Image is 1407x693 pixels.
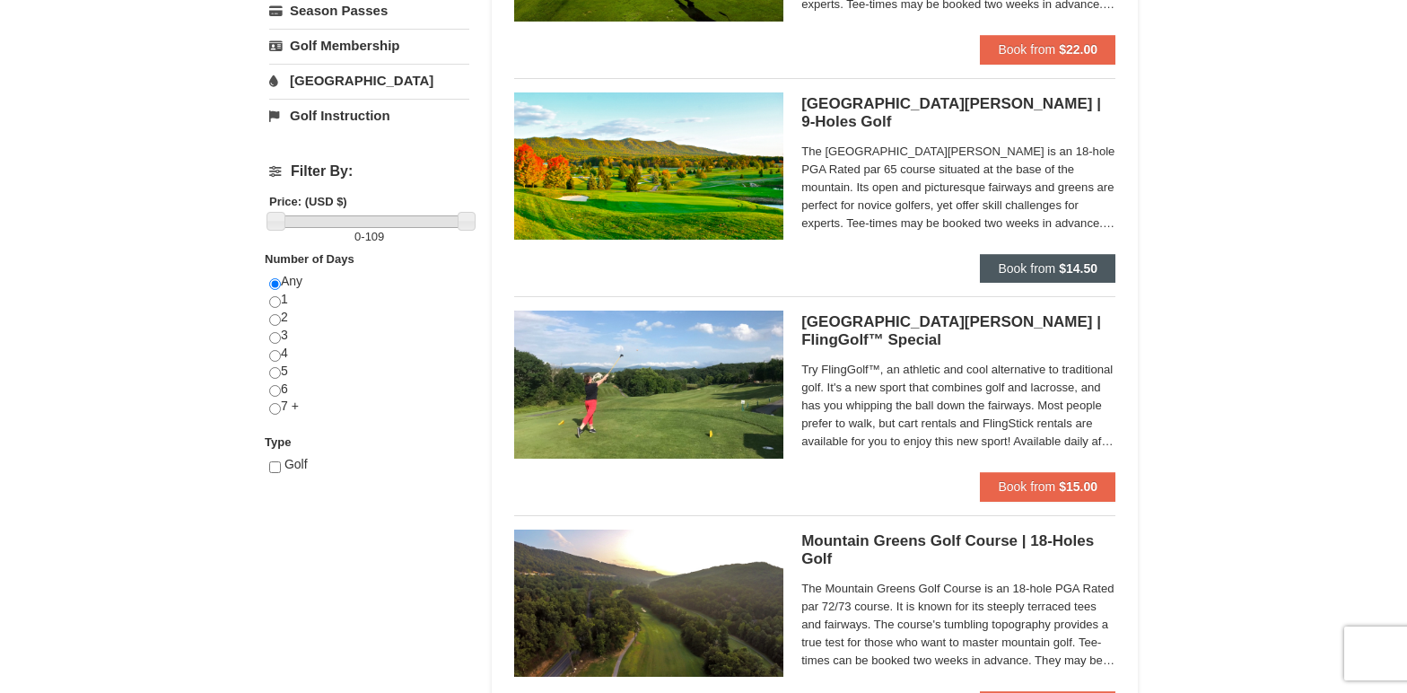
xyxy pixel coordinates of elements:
strong: $15.00 [1059,479,1097,494]
div: Any 1 2 3 4 5 6 7 + [269,273,469,434]
span: The [GEOGRAPHIC_DATA][PERSON_NAME] is an 18-hole PGA Rated par 65 course situated at the base of ... [801,143,1115,232]
strong: Number of Days [265,252,354,266]
h4: Filter By: [269,163,469,180]
span: Try FlingGolf™, an athletic and cool alternative to traditional golf. It's a new sport that combi... [801,361,1115,451]
span: 109 [365,230,385,243]
a: [GEOGRAPHIC_DATA] [269,64,469,97]
a: Golf Membership [269,29,469,62]
h5: [GEOGRAPHIC_DATA][PERSON_NAME] | FlingGolf™ Special [801,313,1115,349]
button: Book from $15.00 [980,472,1115,501]
img: 6619859-87-49ad91d4.jpg [514,92,783,240]
img: 6619859-84-1dcf4d15.jpg [514,311,783,458]
label: - [269,228,469,246]
strong: Type [265,435,291,449]
button: Book from $14.50 [980,254,1115,283]
span: Golf [284,457,308,471]
img: 6619888-27-7e27a245.jpg [514,530,783,677]
span: Book from [998,261,1055,276]
h5: Mountain Greens Golf Course | 18-Holes Golf [801,532,1115,568]
a: Golf Instruction [269,99,469,132]
h5: [GEOGRAPHIC_DATA][PERSON_NAME] | 9-Holes Golf [801,95,1115,131]
span: 0 [354,230,361,243]
span: The Mountain Greens Golf Course is an 18-hole PGA Rated par 72/73 course. It is known for its ste... [801,580,1115,670]
span: Book from [998,42,1055,57]
strong: Price: (USD $) [269,195,347,208]
strong: $14.50 [1059,261,1097,276]
button: Book from $22.00 [980,35,1115,64]
strong: $22.00 [1059,42,1097,57]
span: Book from [998,479,1055,494]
